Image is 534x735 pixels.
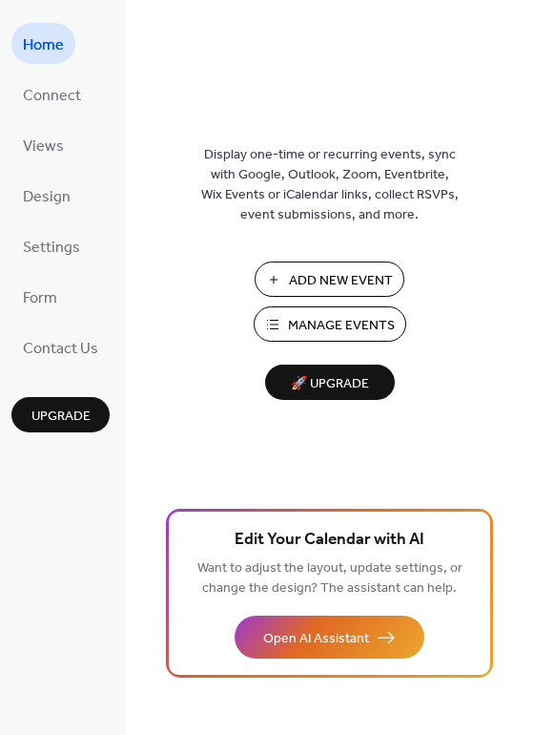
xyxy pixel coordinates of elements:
[197,556,462,601] span: Want to adjust the layout, update settings, or change the design? The assistant can help.
[23,31,64,60] span: Home
[11,175,82,216] a: Design
[31,407,91,427] span: Upgrade
[11,326,110,367] a: Contact Us
[254,306,406,342] button: Manage Events
[11,73,92,115] a: Connect
[235,616,424,659] button: Open AI Assistant
[263,629,369,649] span: Open AI Assistant
[23,182,71,212] span: Design
[23,283,57,313] span: Form
[11,23,75,64] a: Home
[255,262,404,297] button: Add New Event
[11,276,69,317] a: Form
[277,371,383,397] span: 🚀 Upgrade
[201,145,459,225] span: Display one-time or recurring events, sync with Google, Outlook, Zoom, Eventbrite, Wix Events or ...
[11,225,92,266] a: Settings
[23,81,81,111] span: Connect
[23,334,98,364] span: Contact Us
[11,397,110,432] button: Upgrade
[289,271,393,291] span: Add New Event
[288,316,395,336] span: Manage Events
[265,365,395,400] button: 🚀 Upgrade
[23,132,64,161] span: Views
[11,124,75,165] a: Views
[23,233,80,262] span: Settings
[235,527,424,554] span: Edit Your Calendar with AI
